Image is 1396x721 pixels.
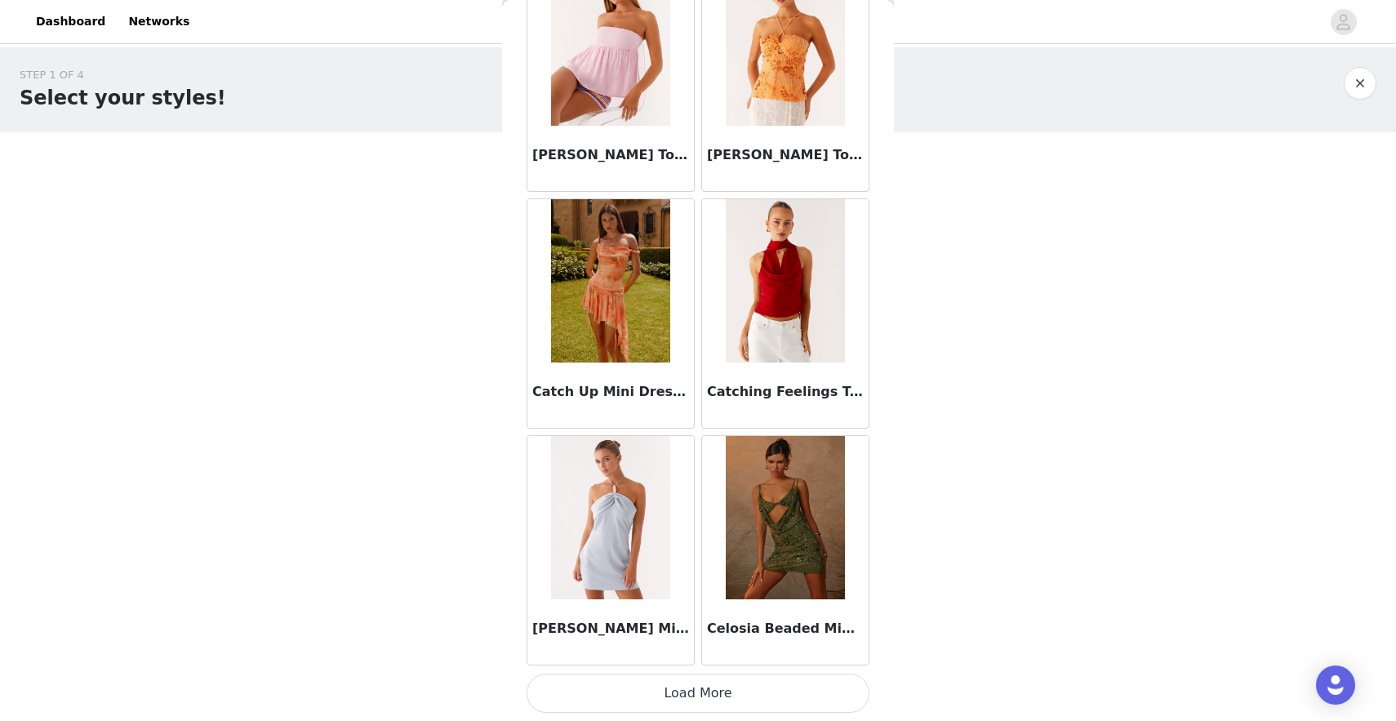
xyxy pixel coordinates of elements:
[527,674,869,713] button: Load More
[532,619,689,639] h3: [PERSON_NAME] Mini Dress - Blue
[707,619,864,639] h3: Celosia Beaded Mini Dress - Khaki
[707,382,864,402] h3: Catching Feelings Top - Red
[551,199,669,363] img: Catch Up Mini Dress - Sunset Floral
[1336,9,1351,35] div: avatar
[532,382,689,402] h3: Catch Up Mini Dress - Sunset Floral
[118,3,199,40] a: Networks
[20,67,226,83] div: STEP 1 OF 4
[707,145,864,165] h3: [PERSON_NAME] Top - Orange
[1316,665,1355,705] div: Open Intercom Messenger
[551,436,669,599] img: Cecelia Mini Dress - Blue
[726,199,844,363] img: Catching Feelings Top - Red
[26,3,115,40] a: Dashboard
[532,145,689,165] h3: [PERSON_NAME] Top - Pink
[20,83,226,113] h1: Select your styles!
[726,436,844,599] img: Celosia Beaded Mini Dress - Khaki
